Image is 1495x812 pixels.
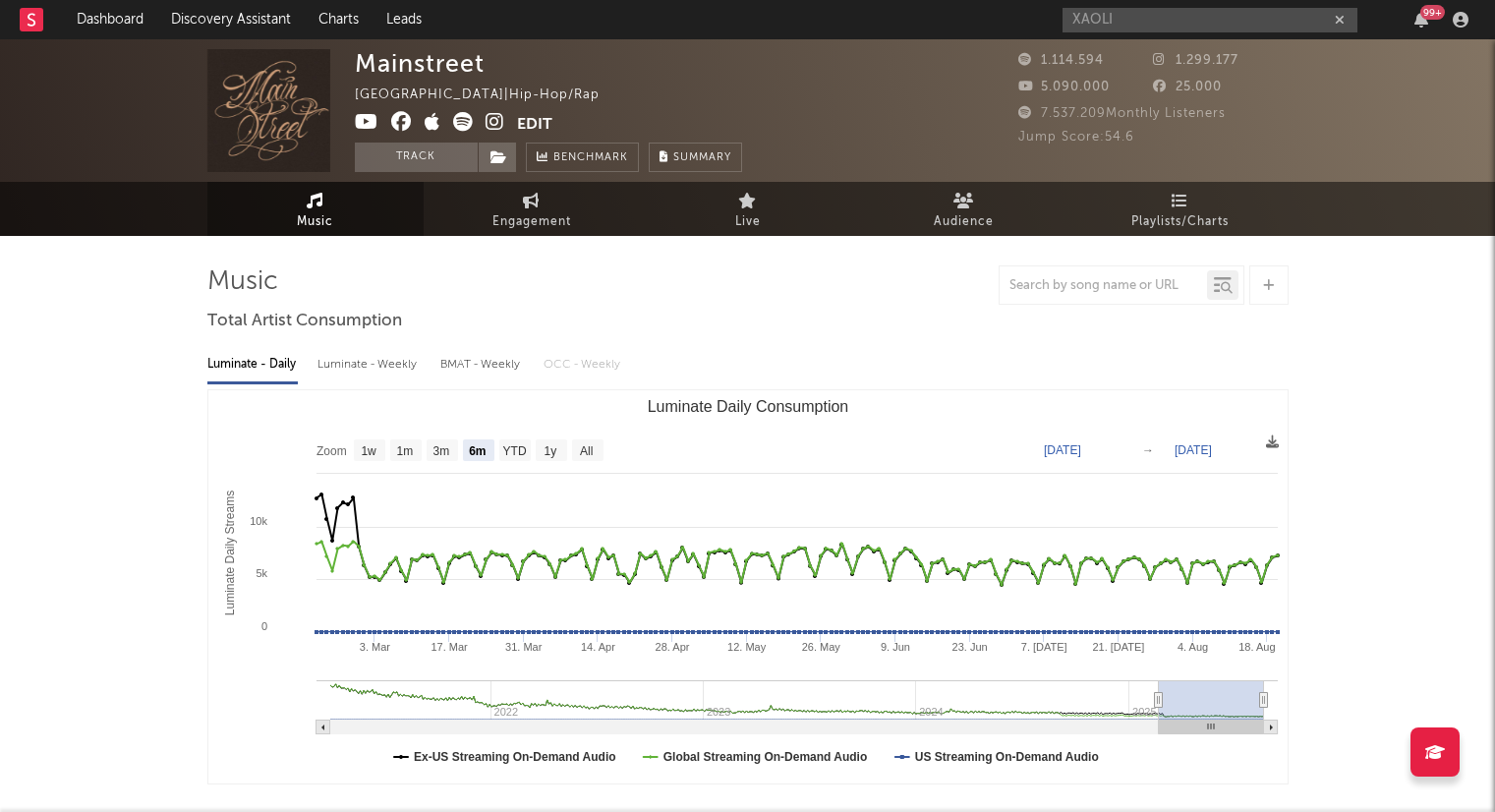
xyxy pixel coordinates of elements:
[316,444,347,458] text: Zoom
[673,152,731,163] span: Summary
[424,182,640,236] a: Engagement
[1018,54,1104,67] span: 1.114.594
[207,182,424,236] a: Music
[553,146,628,170] span: Benchmark
[735,210,761,234] span: Live
[951,641,987,653] text: 23. Jun
[934,210,994,234] span: Audience
[505,641,543,653] text: 31. Mar
[502,444,526,458] text: YTD
[544,444,556,458] text: 1y
[856,182,1072,236] a: Audience
[207,310,402,333] span: Total Artist Consumption
[1175,443,1212,457] text: [DATE]
[1420,5,1445,20] div: 99 +
[1000,278,1207,294] input: Search by song name or URL
[580,641,614,653] text: 14. Apr
[517,112,552,137] button: Edit
[727,641,767,653] text: 12. May
[207,348,298,381] div: Luminate - Daily
[432,444,449,458] text: 3m
[223,491,237,615] text: Luminate Daily Streams
[256,567,267,579] text: 5k
[647,398,848,415] text: Luminate Daily Consumption
[469,444,486,458] text: 6m
[1092,641,1144,653] text: 21. [DATE]
[492,210,571,234] span: Engagement
[662,750,867,764] text: Global Streaming On-Demand Audio
[1072,182,1289,236] a: Playlists/Charts
[801,641,840,653] text: 26. May
[880,641,909,653] text: 9. Jun
[355,84,622,107] div: [GEOGRAPHIC_DATA] | Hip-Hop/Rap
[914,750,1098,764] text: US Streaming On-Demand Audio
[640,182,856,236] a: Live
[1142,443,1154,457] text: →
[1018,107,1226,120] span: 7.537.209 Monthly Listeners
[414,750,616,764] text: Ex-US Streaming On-Demand Audio
[317,348,421,381] div: Luminate - Weekly
[359,641,390,653] text: 3. Mar
[649,143,742,172] button: Summary
[396,444,413,458] text: 1m
[250,515,267,527] text: 10k
[431,641,468,653] text: 17. Mar
[1153,54,1238,67] span: 1.299.177
[655,641,689,653] text: 28. Apr
[440,348,524,381] div: BMAT - Weekly
[355,143,478,172] button: Track
[260,620,266,632] text: 0
[355,49,485,78] div: Mainstreet
[1018,131,1134,144] span: Jump Score: 54.6
[1044,443,1081,457] text: [DATE]
[526,143,639,172] a: Benchmark
[208,390,1288,783] svg: Luminate Daily Consumption
[361,444,376,458] text: 1w
[1238,641,1275,653] text: 18. Aug
[1177,641,1207,653] text: 4. Aug
[579,444,592,458] text: All
[1020,641,1066,653] text: 7. [DATE]
[297,210,333,234] span: Music
[1018,81,1110,93] span: 5.090.000
[1153,81,1222,93] span: 25.000
[1063,8,1357,32] input: Search for artists
[1414,12,1428,28] button: 99+
[1131,210,1229,234] span: Playlists/Charts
